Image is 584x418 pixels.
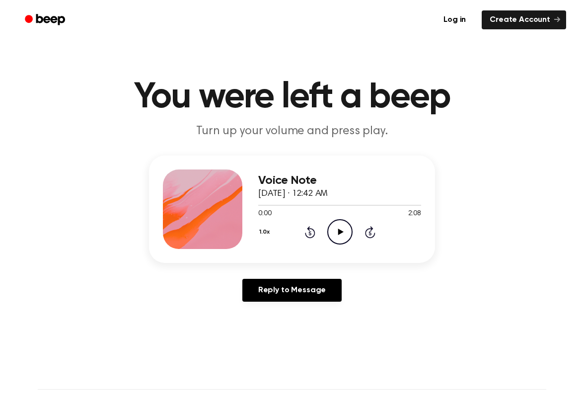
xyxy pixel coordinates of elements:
[258,174,421,187] h3: Voice Note
[482,10,566,29] a: Create Account
[101,123,483,140] p: Turn up your volume and press play.
[38,80,546,115] h1: You were left a beep
[242,279,342,302] a: Reply to Message
[258,189,328,198] span: [DATE] · 12:42 AM
[258,209,271,219] span: 0:00
[18,10,74,30] a: Beep
[434,8,476,31] a: Log in
[408,209,421,219] span: 2:08
[258,224,273,241] button: 1.0x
